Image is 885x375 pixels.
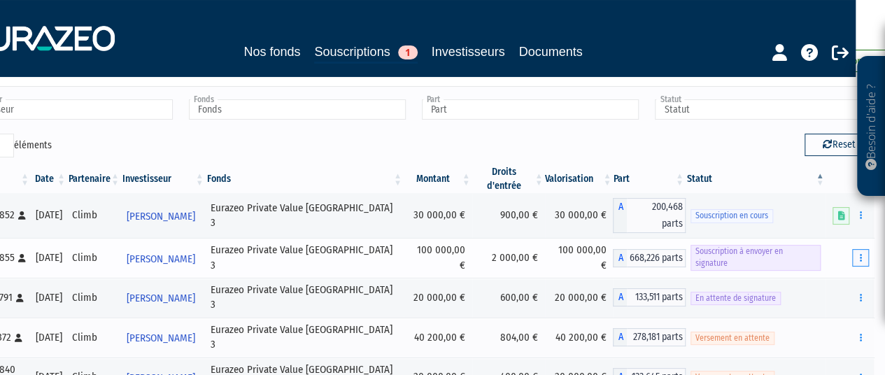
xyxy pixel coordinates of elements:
span: [PERSON_NAME] [127,204,195,229]
th: Investisseur: activer pour trier la colonne par ordre croissant [121,165,206,193]
td: 20 000,00 € [545,278,614,318]
td: 40 200,00 € [545,318,614,358]
th: Part: activer pour trier la colonne par ordre croissant [613,165,686,193]
span: A [613,198,627,233]
p: Besoin d'aide ? [863,64,879,190]
td: Climb [67,318,121,358]
td: 100 000,00 € [545,238,614,278]
th: Valorisation: activer pour trier la colonne par ordre croissant [545,165,614,193]
i: [Français] Personne physique [16,294,24,302]
div: Eurazeo Private Value [GEOGRAPHIC_DATA] 3 [211,243,399,273]
div: Eurazeo Private Value [GEOGRAPHIC_DATA] 3 [211,283,399,313]
div: A - Eurazeo Private Value Europe 3 [613,288,686,306]
div: A - Eurazeo Private Value Europe 3 [613,198,686,233]
a: [PERSON_NAME] [121,283,206,311]
td: 30 000,00 € [545,193,614,238]
i: [Français] Personne physique [18,254,26,262]
span: A [613,288,627,306]
div: [DATE] [36,208,62,222]
td: Climb [67,278,121,318]
span: [PERSON_NAME] [127,285,195,311]
a: [PERSON_NAME] [121,323,206,351]
div: Eurazeo Private Value [GEOGRAPHIC_DATA] 3 [211,201,399,231]
span: En attente de signature [691,292,781,305]
th: Montant: activer pour trier la colonne par ordre croissant [404,165,472,193]
span: 278,181 parts [627,328,686,346]
button: Reset [805,134,875,156]
td: 2 000,00 € [472,238,545,278]
i: Voir l'investisseur [195,229,200,255]
i: [Français] Personne physique [15,334,22,342]
span: Souscription en cours [691,209,773,222]
div: [DATE] [36,330,62,345]
a: [PERSON_NAME] [121,201,206,229]
i: Voir l'investisseur [195,311,200,337]
div: [DATE] [36,290,62,305]
a: [PERSON_NAME] [121,244,206,272]
span: Souscription à envoyer en signature [691,245,821,270]
i: [Français] Personne physique [18,211,26,220]
th: Partenaire: activer pour trier la colonne par ordre croissant [67,165,121,193]
div: Eurazeo Private Value [GEOGRAPHIC_DATA] 3 [211,323,399,353]
span: [PERSON_NAME] [127,246,195,272]
td: 600,00 € [472,278,545,318]
td: 900,00 € [472,193,545,238]
span: [PERSON_NAME] [127,325,195,351]
th: Droits d'entrée: activer pour trier la colonne par ordre croissant [472,165,545,193]
span: Versement en attente [691,332,774,345]
a: Nos fonds [243,42,300,62]
td: 30 000,00 € [404,193,472,238]
span: 200,468 parts [627,198,686,233]
a: Documents [519,42,583,62]
div: [DATE] [36,250,62,265]
th: Date: activer pour trier la colonne par ordre croissant [31,165,67,193]
th: Fonds: activer pour trier la colonne par ordre croissant [206,165,404,193]
td: Climb [67,193,121,238]
td: 100 000,00 € [404,238,472,278]
td: 20 000,00 € [404,278,472,318]
div: A - Eurazeo Private Value Europe 3 [613,328,686,346]
span: A [613,249,627,267]
i: Voir l'investisseur [195,272,200,298]
td: Climb [67,238,121,278]
span: 133,511 parts [627,288,686,306]
span: 668,226 parts [627,249,686,267]
a: Souscriptions1 [314,42,417,64]
div: A - Eurazeo Private Value Europe 3 [613,249,686,267]
td: 40 200,00 € [404,318,472,358]
td: 804,00 € [472,318,545,358]
a: Investisseurs [432,42,505,62]
span: 1 [398,45,418,59]
span: A [613,328,627,346]
th: Statut : activer pour trier la colonne par ordre d&eacute;croissant [686,165,826,193]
